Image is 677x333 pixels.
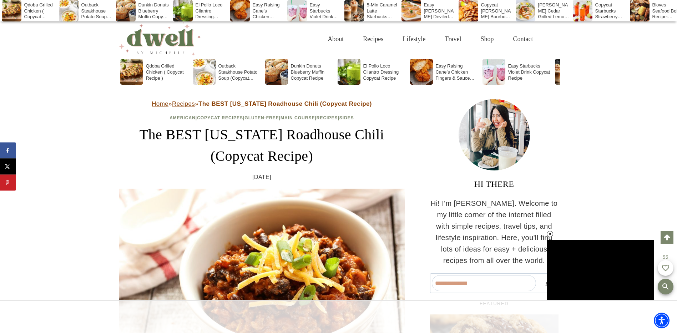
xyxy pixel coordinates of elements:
[430,198,559,266] p: Hi! I'm [PERSON_NAME]. Welcome to my little corner of the internet filled with simple recipes, tr...
[172,100,195,107] a: Recipes
[661,231,673,244] a: Scroll to top
[430,178,559,190] h3: HI THERE
[170,115,354,120] span: | | | | |
[654,313,670,328] div: Accessibility Menu
[119,124,405,167] h1: The BEST [US_STATE] Roadhouse Chili (Copycat Recipe)
[198,100,372,107] strong: The BEST [US_STATE] Roadhouse Chili (Copycat Recipe)
[152,100,372,107] span: » »
[197,115,243,120] a: Copycat Recipes
[244,115,279,120] a: Gluten-Free
[152,100,168,107] a: Home
[281,115,315,120] a: Main Course
[435,28,471,51] a: Travel
[353,28,393,51] a: Recipes
[318,28,542,51] nav: Primary Navigation
[317,115,338,120] a: Recipes
[471,28,503,51] a: Shop
[547,240,654,300] iframe: Advertisement
[393,28,435,51] a: Lifestyle
[119,23,201,55] img: DWELL by michelle
[209,301,469,333] iframe: Advertisement
[318,28,353,51] a: About
[170,115,196,120] a: American
[252,173,271,182] time: [DATE]
[504,28,543,51] a: Contact
[339,115,354,120] a: Sides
